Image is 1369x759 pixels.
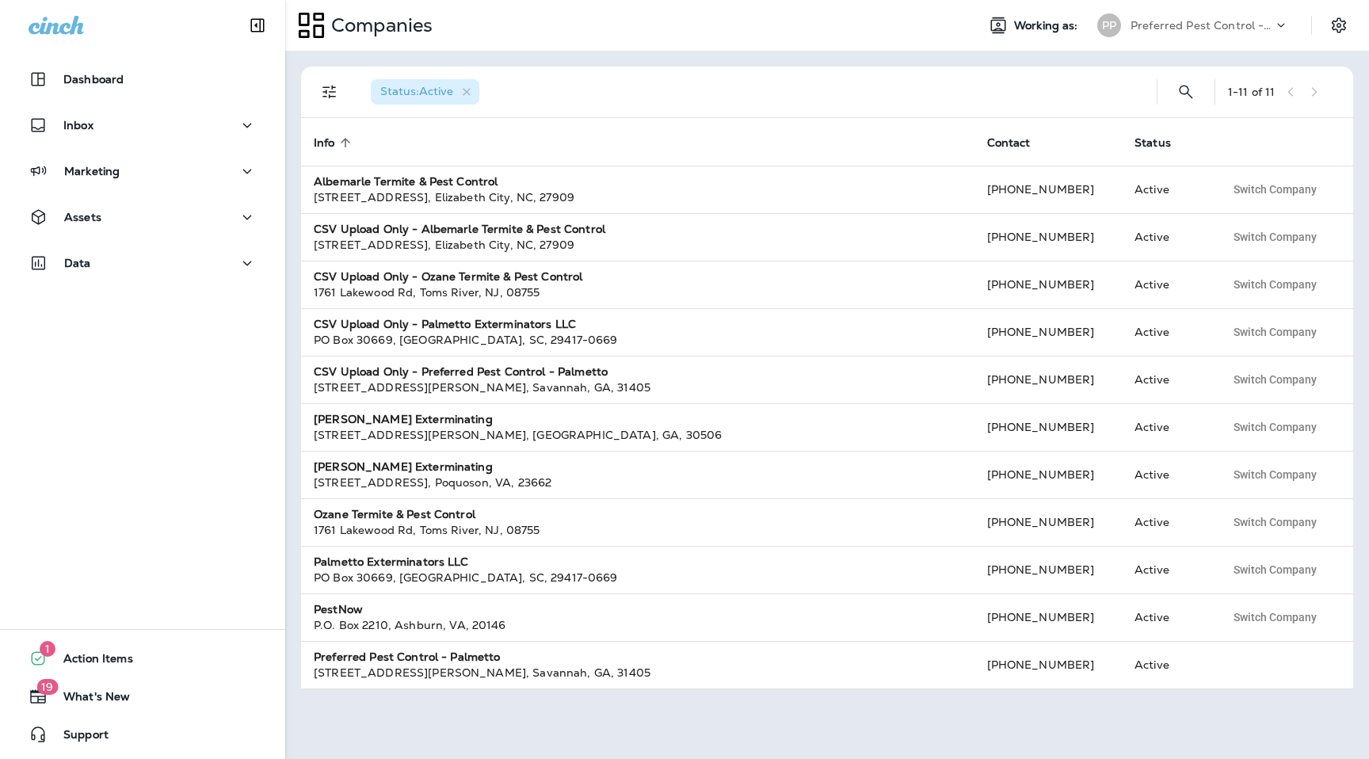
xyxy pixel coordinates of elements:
[16,643,269,674] button: 1Action Items
[40,641,55,657] span: 1
[64,211,101,223] p: Assets
[314,507,475,521] strong: Ozane Termite & Pest Control
[314,189,962,205] div: [STREET_ADDRESS] , Elizabeth City , NC , 27909
[1122,498,1212,546] td: Active
[48,690,130,709] span: What's New
[314,269,582,284] strong: CSV Upload Only - Ozane Termite & Pest Control
[974,403,1123,451] td: [PHONE_NUMBER]
[974,641,1123,688] td: [PHONE_NUMBER]
[16,201,269,233] button: Assets
[380,84,453,98] span: Status : Active
[1122,166,1212,213] td: Active
[1122,403,1212,451] td: Active
[16,247,269,279] button: Data
[1225,415,1325,439] button: Switch Company
[314,135,356,150] span: Info
[16,155,269,187] button: Marketing
[48,652,133,671] span: Action Items
[314,460,493,474] strong: [PERSON_NAME] Exterminating
[1225,510,1325,534] button: Switch Company
[1234,421,1317,433] span: Switch Company
[987,135,1051,150] span: Contact
[325,13,433,37] p: Companies
[1228,86,1275,98] div: 1 - 11 of 11
[1170,76,1202,108] button: Search Companies
[1122,451,1212,498] td: Active
[1225,177,1325,201] button: Switch Company
[314,76,345,108] button: Filters
[314,412,493,426] strong: [PERSON_NAME] Exterminating
[314,174,498,189] strong: Albemarle Termite & Pest Control
[314,427,962,443] div: [STREET_ADDRESS][PERSON_NAME] , [GEOGRAPHIC_DATA] , GA , 30506
[1225,558,1325,582] button: Switch Company
[1325,11,1353,40] button: Settings
[64,257,91,269] p: Data
[974,308,1123,356] td: [PHONE_NUMBER]
[1122,308,1212,356] td: Active
[1234,517,1317,528] span: Switch Company
[314,522,962,538] div: 1761 Lakewood Rd , Toms River , NJ , 08755
[1234,612,1317,623] span: Switch Company
[1234,184,1317,195] span: Switch Company
[1122,546,1212,593] td: Active
[1014,19,1081,32] span: Working as:
[1225,605,1325,629] button: Switch Company
[63,119,93,132] p: Inbox
[36,679,58,695] span: 19
[974,261,1123,308] td: [PHONE_NUMBER]
[987,136,1031,150] span: Contact
[314,136,335,150] span: Info
[314,332,962,348] div: PO Box 30669 , [GEOGRAPHIC_DATA] , SC , 29417-0669
[16,681,269,712] button: 19What's New
[1122,213,1212,261] td: Active
[1225,225,1325,249] button: Switch Company
[314,570,962,585] div: PO Box 30669 , [GEOGRAPHIC_DATA] , SC , 29417-0669
[314,555,469,569] strong: Palmetto Exterminators LLC
[1122,261,1212,308] td: Active
[314,379,962,395] div: [STREET_ADDRESS][PERSON_NAME] , Savannah , GA , 31405
[314,317,576,331] strong: CSV Upload Only - Palmetto Exterminators LLC
[974,498,1123,546] td: [PHONE_NUMBER]
[16,109,269,141] button: Inbox
[1234,279,1317,290] span: Switch Company
[1234,231,1317,242] span: Switch Company
[16,719,269,750] button: Support
[371,79,479,105] div: Status:Active
[1097,13,1121,37] div: PP
[314,602,363,616] strong: PestNow
[1234,374,1317,385] span: Switch Company
[1134,135,1192,150] span: Status
[1225,368,1325,391] button: Switch Company
[974,166,1123,213] td: [PHONE_NUMBER]
[314,665,962,681] div: [STREET_ADDRESS][PERSON_NAME] , Savannah , GA , 31405
[48,728,109,747] span: Support
[1122,641,1212,688] td: Active
[1134,136,1171,150] span: Status
[974,451,1123,498] td: [PHONE_NUMBER]
[974,213,1123,261] td: [PHONE_NUMBER]
[1122,593,1212,641] td: Active
[16,63,269,95] button: Dashboard
[1234,564,1317,575] span: Switch Company
[63,73,124,86] p: Dashboard
[314,617,962,633] div: P.O. Box 2210 , Ashburn , VA , 20146
[314,650,501,664] strong: Preferred Pest Control - Palmetto
[314,364,608,379] strong: CSV Upload Only - Preferred Pest Control - Palmetto
[1122,356,1212,403] td: Active
[314,237,962,253] div: [STREET_ADDRESS] , Elizabeth City , NC , 27909
[1131,19,1273,32] p: Preferred Pest Control - Palmetto
[314,284,962,300] div: 1761 Lakewood Rd , Toms River , NJ , 08755
[1225,273,1325,296] button: Switch Company
[974,546,1123,593] td: [PHONE_NUMBER]
[64,165,120,177] p: Marketing
[314,222,605,236] strong: CSV Upload Only - Albemarle Termite & Pest Control
[1234,326,1317,338] span: Switch Company
[1234,469,1317,480] span: Switch Company
[314,475,962,490] div: [STREET_ADDRESS] , Poquoson , VA , 23662
[1225,320,1325,344] button: Switch Company
[235,10,280,41] button: Collapse Sidebar
[1225,463,1325,486] button: Switch Company
[974,356,1123,403] td: [PHONE_NUMBER]
[974,593,1123,641] td: [PHONE_NUMBER]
